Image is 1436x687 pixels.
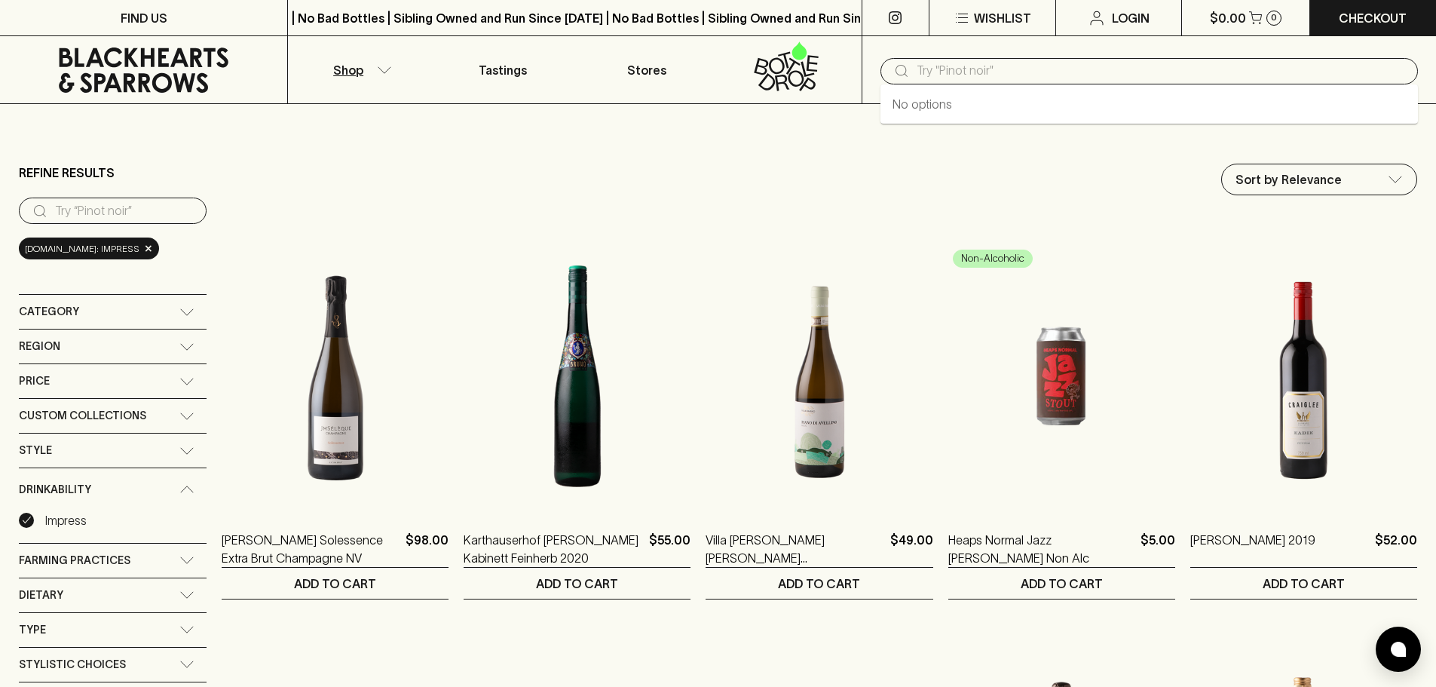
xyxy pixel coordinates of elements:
[333,61,363,79] p: Shop
[649,531,690,567] p: $55.00
[706,244,932,508] img: Villa Raiano Fiano de Avellino 2022
[222,568,449,599] button: ADD TO CART
[19,164,115,182] p: Refine Results
[19,364,207,398] div: Price
[880,84,1418,124] div: No options
[479,61,527,79] p: Tastings
[19,655,126,674] span: Stylistic Choices
[974,9,1031,27] p: Wishlist
[948,244,1175,508] img: Heaps Normal Jazz Stout Non Alc
[1141,531,1175,567] p: $5.00
[1391,642,1406,657] img: bubble-icon
[706,531,883,567] a: Villa [PERSON_NAME] [PERSON_NAME] [PERSON_NAME] 2022
[464,568,690,599] button: ADD TO CART
[1375,531,1417,567] p: $52.00
[575,36,718,103] a: Stores
[948,531,1134,567] a: Heaps Normal Jazz [PERSON_NAME] Non Alc
[19,621,46,639] span: Type
[25,241,139,256] span: [DOMAIN_NAME]: Impress
[19,434,207,468] div: Style
[1222,164,1416,195] div: Sort by Relevance
[294,575,376,593] p: ADD TO CART
[464,244,690,508] img: Karthauserhof Bruno Riesling Kabinett Feinherb 2020
[778,575,860,593] p: ADD TO CART
[1339,9,1407,27] p: Checkout
[1263,575,1345,593] p: ADD TO CART
[19,399,207,433] div: Custom Collections
[1021,575,1103,593] p: ADD TO CART
[1235,170,1342,189] p: Sort by Relevance
[19,406,146,425] span: Custom Collections
[19,578,207,612] div: Dietary
[222,531,400,567] a: [PERSON_NAME] Solessence Extra Brut Champagne NV
[1190,568,1417,599] button: ADD TO CART
[45,511,87,529] p: Impress
[1190,531,1315,567] a: [PERSON_NAME] 2019
[948,568,1175,599] button: ADD TO CART
[144,241,153,256] span: ×
[288,36,431,103] button: Shop
[1210,9,1246,27] p: $0.00
[627,61,666,79] p: Stores
[19,480,91,499] span: Drinkability
[19,330,207,363] div: Region
[19,302,79,321] span: Category
[464,531,643,567] a: Karthauserhof [PERSON_NAME] Kabinett Feinherb 2020
[55,199,194,223] input: Try “Pinot noir”
[536,575,618,593] p: ADD TO CART
[19,441,52,460] span: Style
[222,244,449,508] img: Jean Marc Sélèque Solessence Extra Brut Champagne NV
[19,372,50,391] span: Price
[121,9,167,27] p: FIND US
[706,568,932,599] button: ADD TO CART
[19,648,207,682] div: Stylistic Choices
[917,59,1406,83] input: Try "Pinot noir"
[431,36,574,103] a: Tastings
[1190,244,1417,508] img: Craiglee Eadie Shiraz 2019
[19,586,63,605] span: Dietary
[1271,14,1277,22] p: 0
[19,295,207,329] div: Category
[1112,9,1150,27] p: Login
[19,337,60,356] span: Region
[406,531,449,567] p: $98.00
[19,613,207,647] div: Type
[890,531,933,567] p: $49.00
[19,551,130,570] span: Farming Practices
[19,468,207,511] div: Drinkability
[19,544,207,578] div: Farming Practices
